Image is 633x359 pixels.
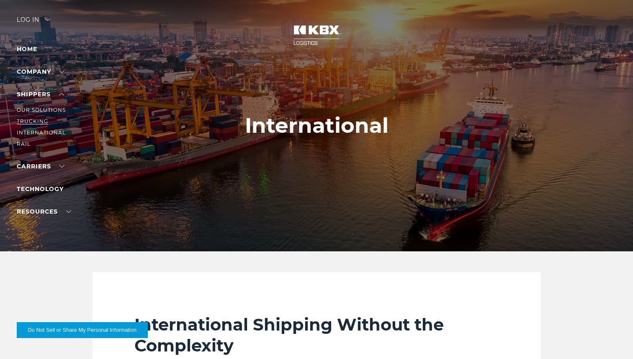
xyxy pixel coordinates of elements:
[17,129,66,136] a: International
[17,185,64,193] a: Technology
[17,322,148,338] button: Do Not Sell or Share My Personal Information
[285,17,348,54] img: kbx logo
[134,314,499,356] h2: International Shipping Without the Complexity
[17,118,48,124] a: Trucking
[17,208,71,215] a: RESOURCES
[17,17,50,29] div: Log in
[17,90,64,98] a: SHIPPERS
[17,68,64,75] a: Company
[17,163,64,170] a: Carriers
[17,107,66,113] a: Our Solutions
[245,114,389,138] h1: International
[17,45,37,53] a: Home
[17,141,31,147] a: RAIL
[45,18,50,21] img: arrow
